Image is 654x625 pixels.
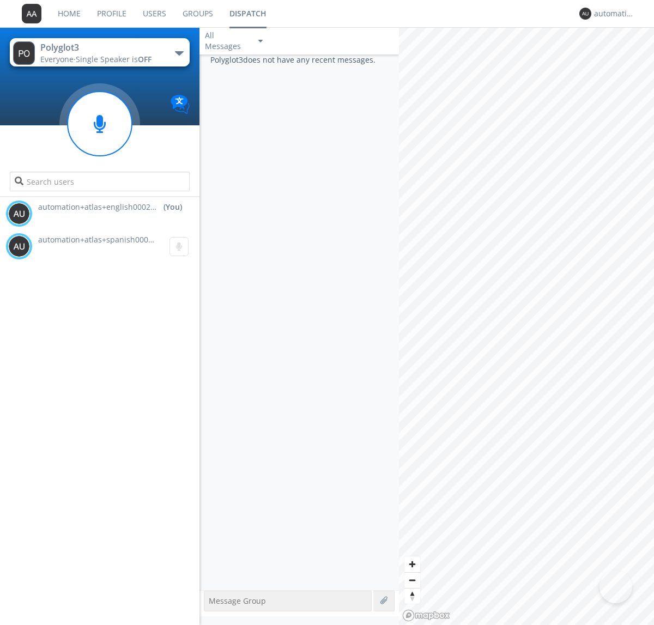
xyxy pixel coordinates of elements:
[10,172,189,191] input: Search users
[38,234,173,245] span: automation+atlas+spanish0002+org2
[258,40,263,43] img: caret-down-sm.svg
[404,572,420,588] button: Zoom out
[8,235,30,257] img: 373638.png
[171,95,190,114] img: Translation enabled
[404,588,420,604] button: Reset bearing to north
[579,8,591,20] img: 373638.png
[13,41,35,65] img: 373638.png
[594,8,635,19] div: automation+atlas+english0002+org2
[40,54,163,65] div: Everyone ·
[40,41,163,54] div: Polyglot3
[8,203,30,224] img: 373638.png
[10,38,189,66] button: Polyglot3Everyone·Single Speaker isOFF
[138,54,152,64] span: OFF
[404,573,420,588] span: Zoom out
[205,30,249,52] div: All Messages
[163,202,182,213] div: (You)
[199,54,399,590] div: Polyglot3 does not have any recent messages.
[38,202,158,213] span: automation+atlas+english0002+org2
[76,54,152,64] span: Single Speaker is
[22,4,41,23] img: 373638.png
[402,609,450,622] a: Mapbox logo
[599,571,632,603] iframe: Toggle Customer Support
[404,556,420,572] button: Zoom in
